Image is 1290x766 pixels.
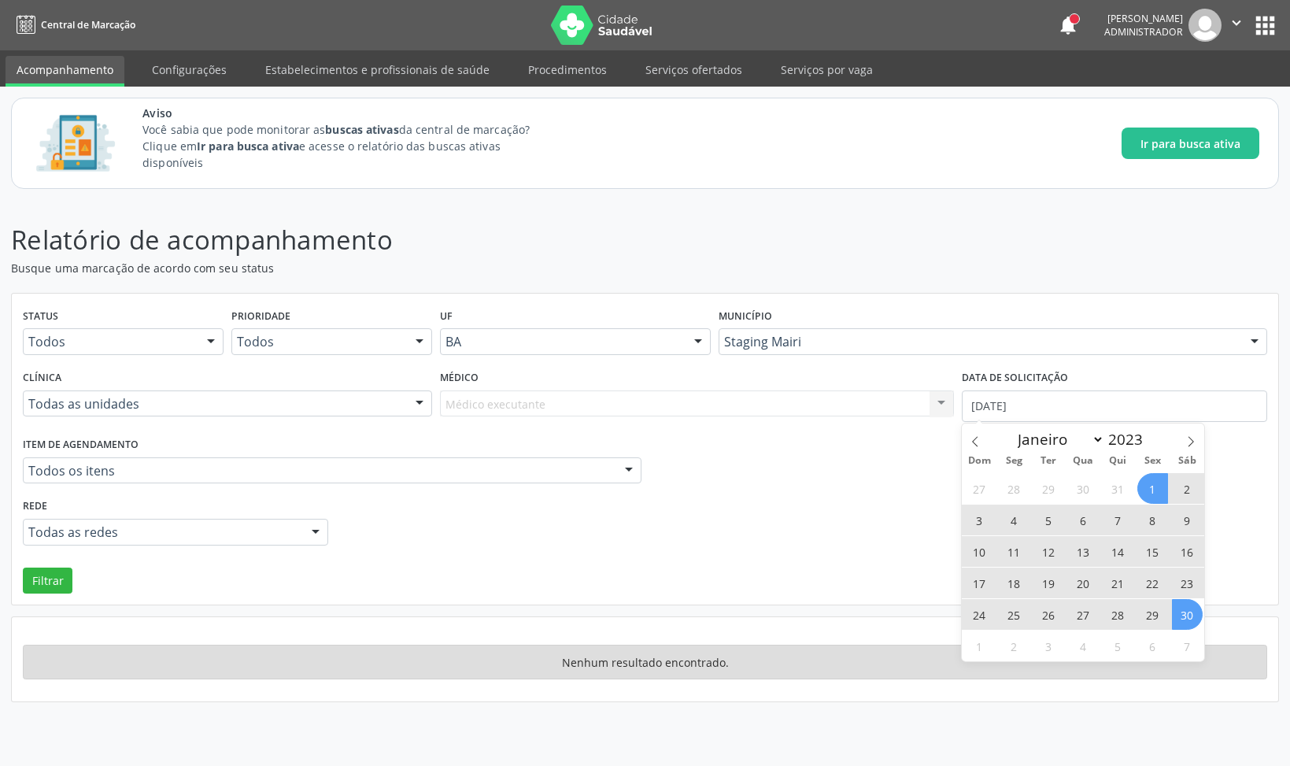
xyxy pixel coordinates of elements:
[1140,135,1240,152] span: Ir para busca ativa
[28,334,191,350] span: Todos
[1033,505,1064,535] span: Setembro 5, 2023
[724,334,1235,350] span: Staging Mairi
[1033,568,1064,598] span: Setembro 19, 2023
[964,473,995,504] span: Agosto 27, 2023
[1103,505,1133,535] span: Setembro 7, 2023
[23,494,47,519] label: Rede
[634,56,753,83] a: Serviços ofertados
[1137,599,1168,630] span: Setembro 29, 2023
[1103,599,1133,630] span: Setembro 28, 2023
[1137,505,1168,535] span: Setembro 8, 2023
[517,56,618,83] a: Procedimentos
[1103,473,1133,504] span: Agosto 31, 2023
[23,305,58,329] label: Status
[996,456,1031,466] span: Seg
[1104,25,1183,39] span: Administrador
[1172,536,1203,567] span: Setembro 16, 2023
[1104,429,1156,450] input: Year
[719,305,772,329] label: Município
[445,334,678,350] span: BA
[1137,536,1168,567] span: Setembro 15, 2023
[23,645,1267,679] div: Nenhum resultado encontrado.
[237,334,400,350] span: Todos
[1137,473,1168,504] span: Setembro 1, 2023
[1033,631,1064,661] span: Outubro 3, 2023
[962,366,1068,390] label: Data de Solicitação
[1068,631,1099,661] span: Outubro 4, 2023
[31,108,120,179] img: Imagem de CalloutCard
[1251,12,1279,39] button: apps
[1068,599,1099,630] span: Setembro 27, 2023
[1103,631,1133,661] span: Outubro 5, 2023
[23,366,61,390] label: Clínica
[1103,568,1133,598] span: Setembro 21, 2023
[440,366,479,390] label: Médico
[1057,14,1079,36] button: notifications
[1172,599,1203,630] span: Setembro 30, 2023
[1172,473,1203,504] span: Setembro 2, 2023
[28,463,609,479] span: Todos os itens
[231,305,290,329] label: Prioridade
[142,121,559,171] p: Você sabia que pode monitorar as da central de marcação? Clique em e acesse o relatório das busca...
[440,305,453,329] label: UF
[999,473,1029,504] span: Agosto 28, 2023
[964,631,995,661] span: Outubro 1, 2023
[1228,14,1245,31] i: 
[999,568,1029,598] span: Setembro 18, 2023
[770,56,884,83] a: Serviços por vaga
[23,433,139,457] label: Item de agendamento
[28,396,400,412] span: Todas as unidades
[999,599,1029,630] span: Setembro 25, 2023
[962,390,1267,422] input: Selecione um intervalo
[1033,536,1064,567] span: Setembro 12, 2023
[254,56,501,83] a: Estabelecimentos e profissionais de saúde
[1068,473,1099,504] span: Agosto 30, 2023
[1135,456,1170,466] span: Sex
[1068,505,1099,535] span: Setembro 6, 2023
[141,56,238,83] a: Configurações
[41,18,135,31] span: Central de Marcação
[1068,568,1099,598] span: Setembro 20, 2023
[1222,9,1251,42] button: 
[1066,456,1100,466] span: Qua
[1172,505,1203,535] span: Setembro 9, 2023
[964,599,995,630] span: Setembro 24, 2023
[1170,456,1204,466] span: Sáb
[11,220,899,260] p: Relatório de acompanhamento
[1104,12,1183,25] div: [PERSON_NAME]
[142,105,559,121] span: Aviso
[1137,631,1168,661] span: Outubro 6, 2023
[11,260,899,276] p: Busque uma marcação de acordo com seu status
[6,56,124,87] a: Acompanhamento
[1172,631,1203,661] span: Outubro 7, 2023
[1188,9,1222,42] img: img
[999,631,1029,661] span: Outubro 2, 2023
[1103,536,1133,567] span: Setembro 14, 2023
[964,536,995,567] span: Setembro 10, 2023
[1010,428,1104,450] select: Month
[11,12,135,38] a: Central de Marcação
[1031,456,1066,466] span: Ter
[964,568,995,598] span: Setembro 17, 2023
[1122,128,1259,159] button: Ir para busca ativa
[962,456,996,466] span: Dom
[999,536,1029,567] span: Setembro 11, 2023
[1033,599,1064,630] span: Setembro 26, 2023
[1033,473,1064,504] span: Agosto 29, 2023
[23,568,72,594] button: Filtrar
[1137,568,1168,598] span: Setembro 22, 2023
[197,139,299,154] strong: Ir para busca ativa
[964,505,995,535] span: Setembro 3, 2023
[999,505,1029,535] span: Setembro 4, 2023
[1068,536,1099,567] span: Setembro 13, 2023
[28,524,296,540] span: Todas as redes
[1172,568,1203,598] span: Setembro 23, 2023
[1100,456,1135,466] span: Qui
[325,122,398,137] strong: buscas ativas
